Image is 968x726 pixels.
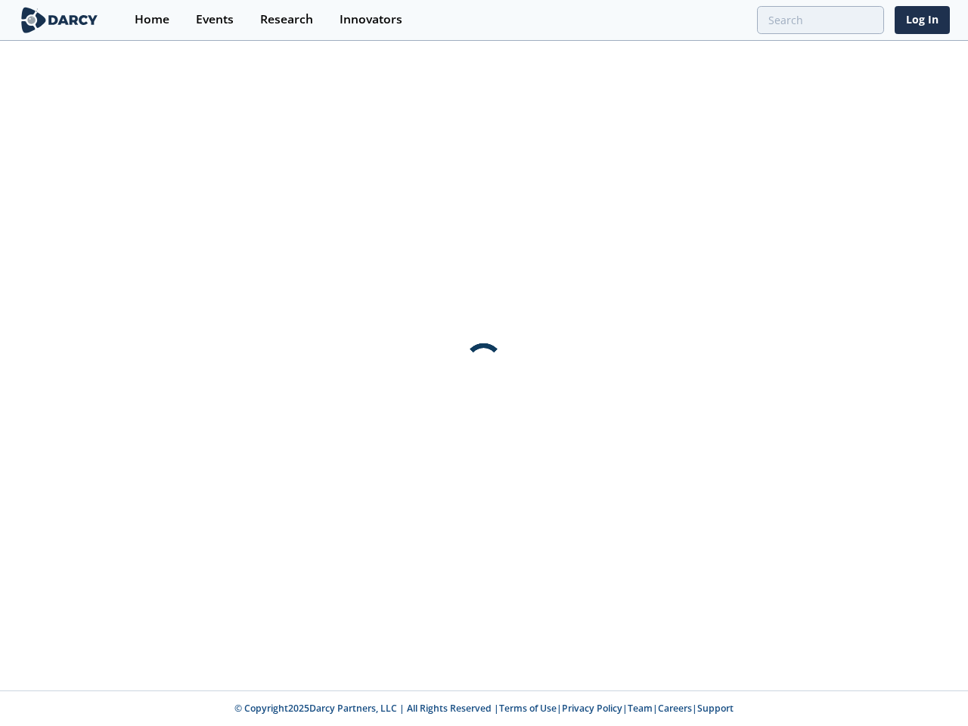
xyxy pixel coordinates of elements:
input: Advanced Search [757,6,884,34]
a: Terms of Use [499,702,557,715]
a: Team [628,702,653,715]
div: Research [260,14,313,26]
a: Privacy Policy [562,702,622,715]
a: Support [697,702,734,715]
a: Log In [895,6,950,34]
div: Home [135,14,169,26]
img: logo-wide.svg [18,7,101,33]
p: © Copyright 2025 Darcy Partners, LLC | All Rights Reserved | | | | | [21,702,947,715]
div: Innovators [340,14,402,26]
a: Careers [658,702,692,715]
div: Events [196,14,234,26]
